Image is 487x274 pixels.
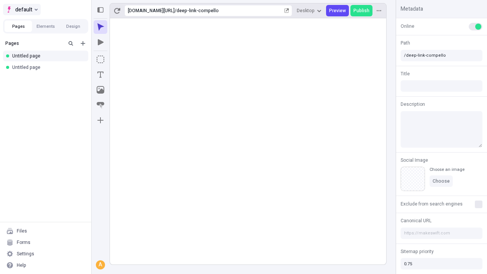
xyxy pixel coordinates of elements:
[177,8,283,14] div: deep-link-compello
[297,8,315,14] span: Desktop
[15,5,32,14] span: default
[12,64,82,70] div: Untitled page
[97,261,104,269] div: A
[401,101,425,108] span: Description
[94,98,107,112] button: Button
[401,157,428,164] span: Social Image
[326,5,349,16] button: Preview
[401,40,410,46] span: Path
[128,8,175,14] div: [URL][DOMAIN_NAME]
[401,70,410,77] span: Title
[78,39,88,48] button: Add new
[59,21,87,32] button: Design
[329,8,346,14] span: Preview
[353,8,369,14] span: Publish
[401,248,434,255] span: Sitemap priority
[12,53,82,59] div: Untitled page
[430,167,465,172] div: Choose an image
[430,175,453,187] button: Choose
[401,201,463,207] span: Exclude from search engines
[433,178,450,184] span: Choose
[5,40,63,46] div: Pages
[350,5,372,16] button: Publish
[294,5,325,16] button: Desktop
[401,217,431,224] span: Canonical URL
[401,23,414,30] span: Online
[32,21,59,32] button: Elements
[94,68,107,81] button: Text
[94,83,107,97] button: Image
[17,262,26,268] div: Help
[5,21,32,32] button: Pages
[175,8,177,14] div: /
[17,228,27,234] div: Files
[17,251,34,257] div: Settings
[17,239,30,245] div: Forms
[3,4,41,15] button: Select site
[94,53,107,66] button: Box
[401,228,482,239] input: https://makeswift.com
